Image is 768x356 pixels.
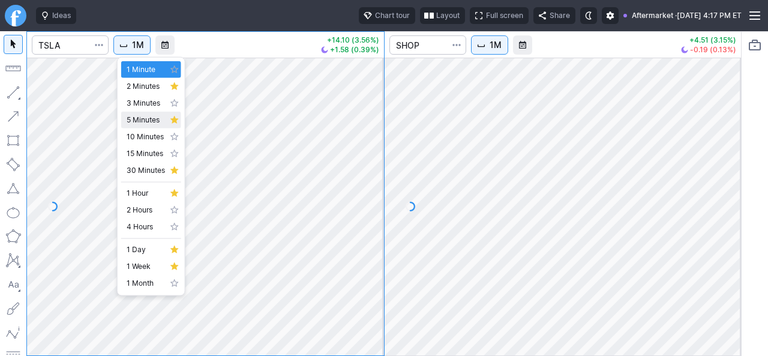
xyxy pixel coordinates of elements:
span: 2 Hours [127,204,165,216]
span: 4 Hours [127,221,165,233]
span: 2 Minutes [127,80,165,92]
span: 1 Hour [127,187,165,199]
span: 1 Month [127,277,165,289]
span: 1 Week [127,261,165,273]
span: 10 Minutes [127,131,165,143]
span: 3 Minutes [127,97,165,109]
span: 5 Minutes [127,114,165,126]
span: 15 Minutes [127,148,165,160]
span: 1 Minute [127,64,165,76]
span: 1 Day [127,244,165,256]
span: 30 Minutes [127,164,165,176]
